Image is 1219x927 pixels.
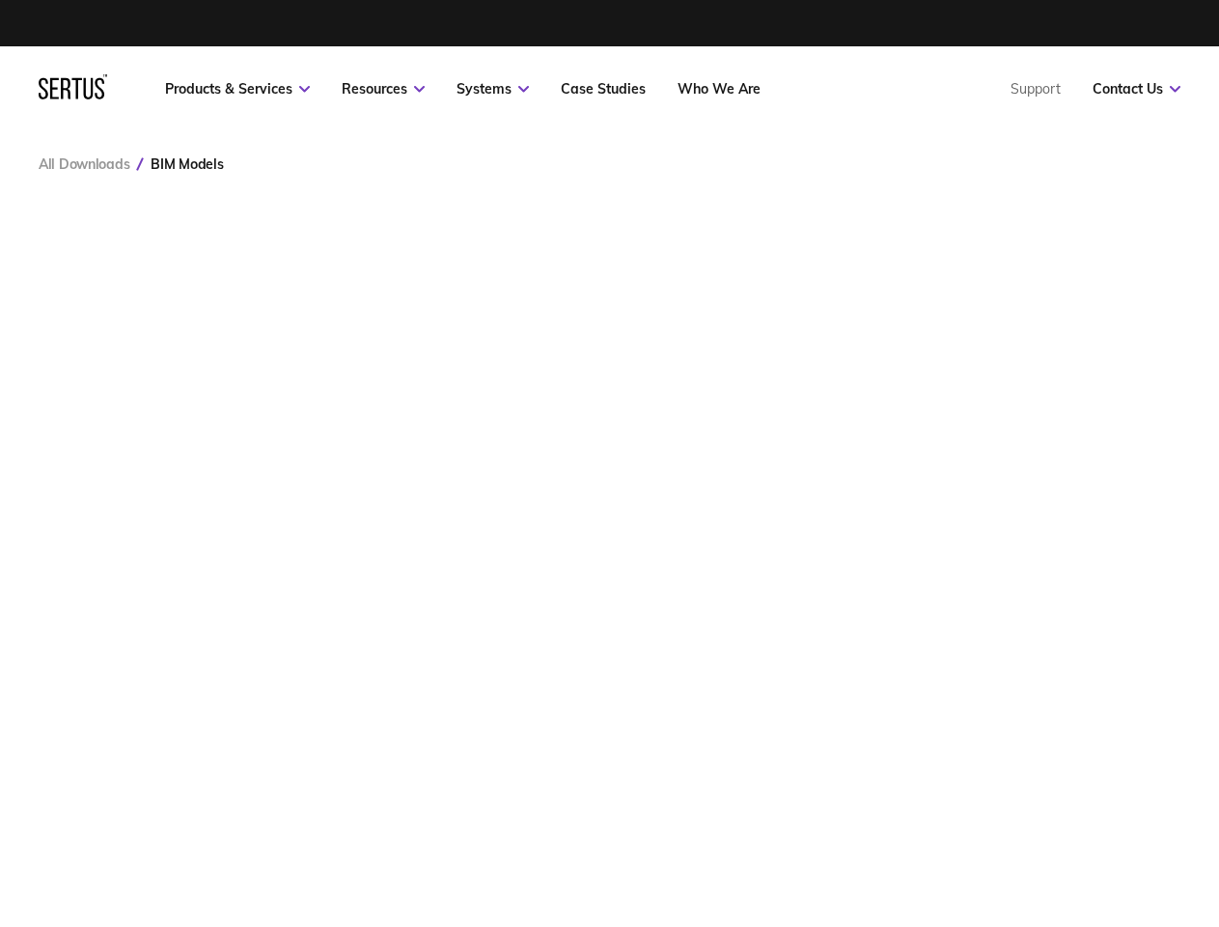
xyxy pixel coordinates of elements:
[678,80,761,98] a: Who We Are
[1093,80,1180,98] a: Contact Us
[457,80,529,98] a: Systems
[165,80,310,98] a: Products & Services
[342,80,425,98] a: Resources
[39,155,129,173] a: All Downloads
[561,80,646,98] a: Case Studies
[1011,80,1061,98] a: Support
